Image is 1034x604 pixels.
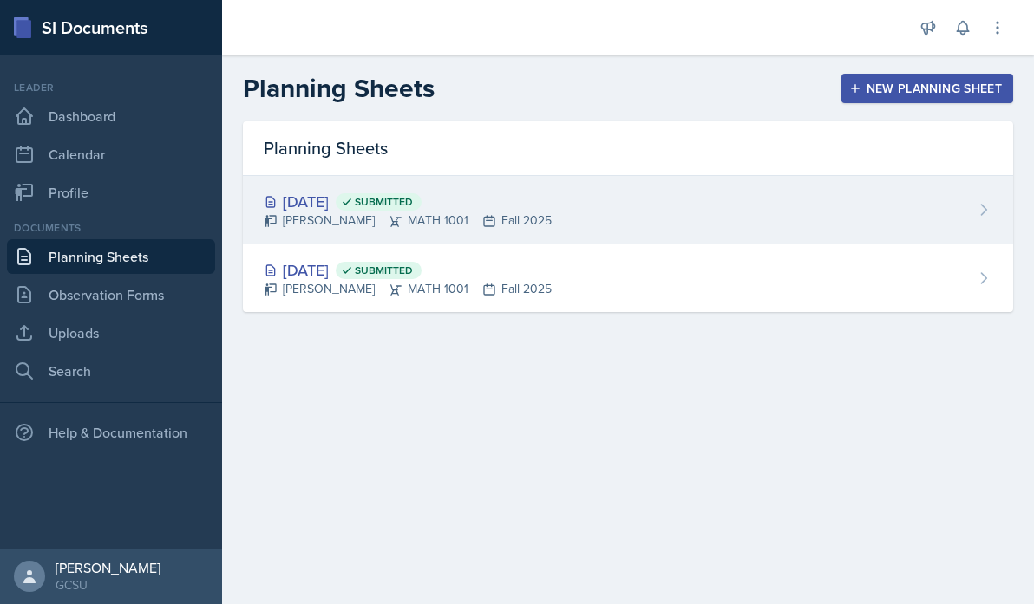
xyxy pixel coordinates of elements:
[264,211,552,230] div: [PERSON_NAME] MATH 1001 Fall 2025
[7,239,215,274] a: Planning Sheets
[243,121,1013,176] div: Planning Sheets
[56,576,160,594] div: GCSU
[355,263,413,277] span: Submitted
[243,73,435,104] h2: Planning Sheets
[56,559,160,576] div: [PERSON_NAME]
[7,80,215,95] div: Leader
[7,99,215,133] a: Dashboard
[355,195,413,209] span: Submitted
[7,354,215,388] a: Search
[7,137,215,172] a: Calendar
[264,258,552,282] div: [DATE]
[841,74,1013,103] button: New Planning Sheet
[243,176,1013,244] a: [DATE] Submitted [PERSON_NAME]MATH 1001Fall 2025
[7,220,215,236] div: Documents
[264,280,552,298] div: [PERSON_NAME] MATH 1001 Fall 2025
[264,190,552,213] div: [DATE]
[7,415,215,450] div: Help & Documentation
[7,175,215,210] a: Profile
[853,81,1002,95] div: New Planning Sheet
[7,277,215,312] a: Observation Forms
[7,315,215,350] a: Uploads
[243,244,1013,312] a: [DATE] Submitted [PERSON_NAME]MATH 1001Fall 2025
